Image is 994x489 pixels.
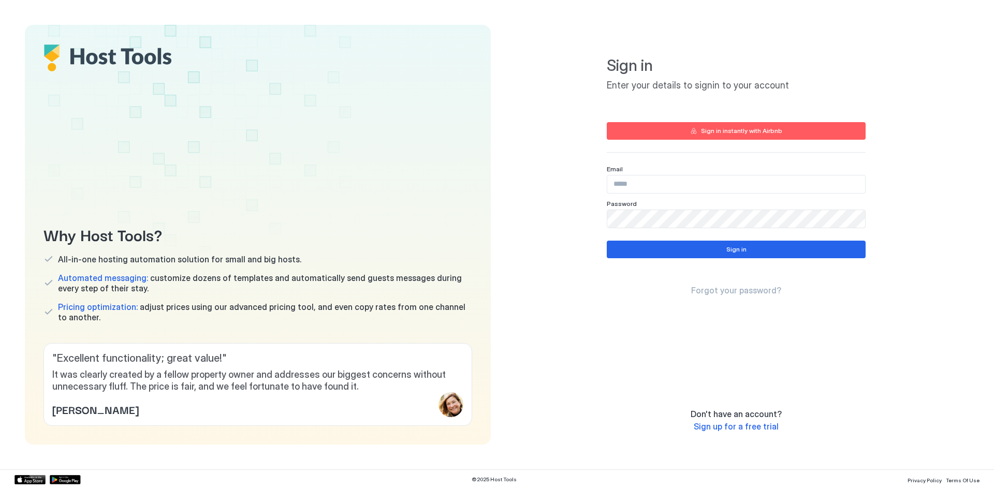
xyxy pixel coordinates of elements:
[691,285,781,296] a: Forgot your password?
[58,302,138,312] span: Pricing optimization:
[607,200,637,208] span: Password
[726,245,747,254] div: Sign in
[607,210,865,228] input: Input Field
[607,80,866,92] span: Enter your details to signin to your account
[58,302,472,322] span: adjust prices using our advanced pricing tool, and even copy rates from one channel to another.
[691,409,782,419] span: Don't have an account?
[52,402,139,417] span: [PERSON_NAME]
[58,273,148,283] span: Automated messaging:
[58,273,472,293] span: customize dozens of templates and automatically send guests messages during every step of their s...
[607,241,866,258] button: Sign in
[43,223,472,246] span: Why Host Tools?
[946,474,980,485] a: Terms Of Use
[58,254,301,264] span: All-in-one hosting automation solution for small and big hosts.
[701,126,782,136] div: Sign in instantly with Airbnb
[52,352,463,365] span: " Excellent functionality; great value! "
[438,392,463,417] div: profile
[607,56,866,76] span: Sign in
[607,165,623,173] span: Email
[946,477,980,483] span: Terms Of Use
[607,175,865,193] input: Input Field
[50,475,81,484] a: Google Play Store
[52,369,463,392] span: It was clearly created by a fellow property owner and addresses our biggest concerns without unne...
[472,476,517,483] span: © 2025 Host Tools
[908,474,942,485] a: Privacy Policy
[607,122,866,140] button: Sign in instantly with Airbnb
[14,475,46,484] a: App Store
[694,421,779,432] a: Sign up for a free trial
[908,477,942,483] span: Privacy Policy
